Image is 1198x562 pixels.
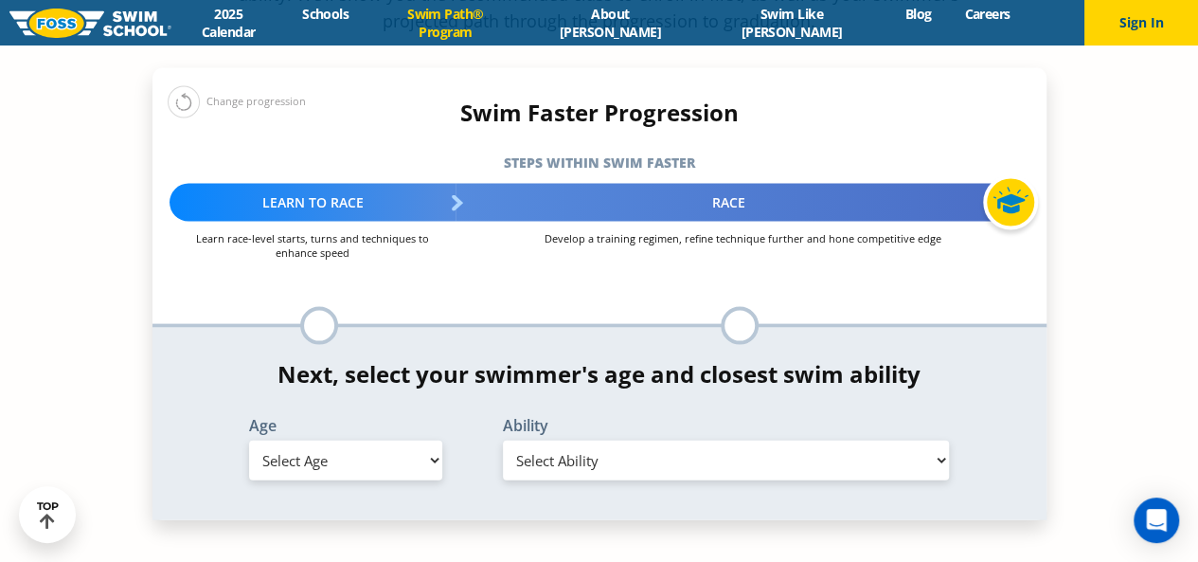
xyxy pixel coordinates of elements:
[948,5,1027,23] a: Careers
[152,100,1046,126] h4: Swim Faster Progression
[170,184,456,222] div: Learn to Race
[888,5,948,23] a: Blog
[526,5,695,41] a: About [PERSON_NAME]
[152,150,1046,176] h5: Steps within Swim Faster
[152,361,1046,388] h4: Next, select your swimmer's age and closest swim ability
[366,5,526,41] a: Swim Path® Program
[171,5,286,41] a: 2025 Calendar
[9,9,171,38] img: FOSS Swim School Logo
[168,85,306,118] div: Change progression
[1134,498,1179,543] div: Open Intercom Messenger
[286,5,366,23] a: Schools
[249,418,442,433] label: Age
[503,418,950,433] label: Ability
[456,184,1028,222] div: Race
[37,500,59,530] div: TOP
[456,231,1028,245] p: Develop a training regimen, refine technique further and hone competitive edge
[695,5,888,41] a: Swim Like [PERSON_NAME]
[170,231,456,260] p: Learn race-level starts, turns and techniques to enhance speed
